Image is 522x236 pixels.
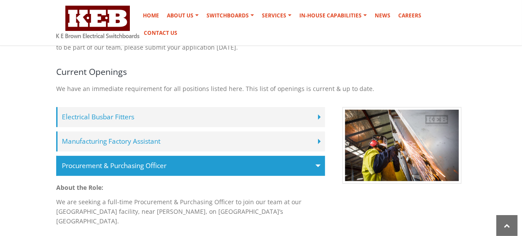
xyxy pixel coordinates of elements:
label: Electrical Busbar Fitters [56,107,325,127]
a: Careers [395,7,425,24]
h4: Current Openings [56,66,466,78]
label: Manufacturing Factory Assistant [56,131,325,152]
a: Services [258,7,295,24]
a: News [371,7,394,24]
a: About Us [163,7,202,24]
a: Home [139,7,163,24]
img: K E Brown Electrical Switchboards [56,6,139,38]
p: We have an immediate requirement for all positions listed here. This list of openings is current ... [56,84,466,94]
a: Switchboards [203,7,258,24]
a: Contact Us [140,24,181,42]
strong: About the Role: [56,183,103,192]
label: Procurement & Purchasing Officer [56,156,325,176]
a: In-house Capabilities [296,7,370,24]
